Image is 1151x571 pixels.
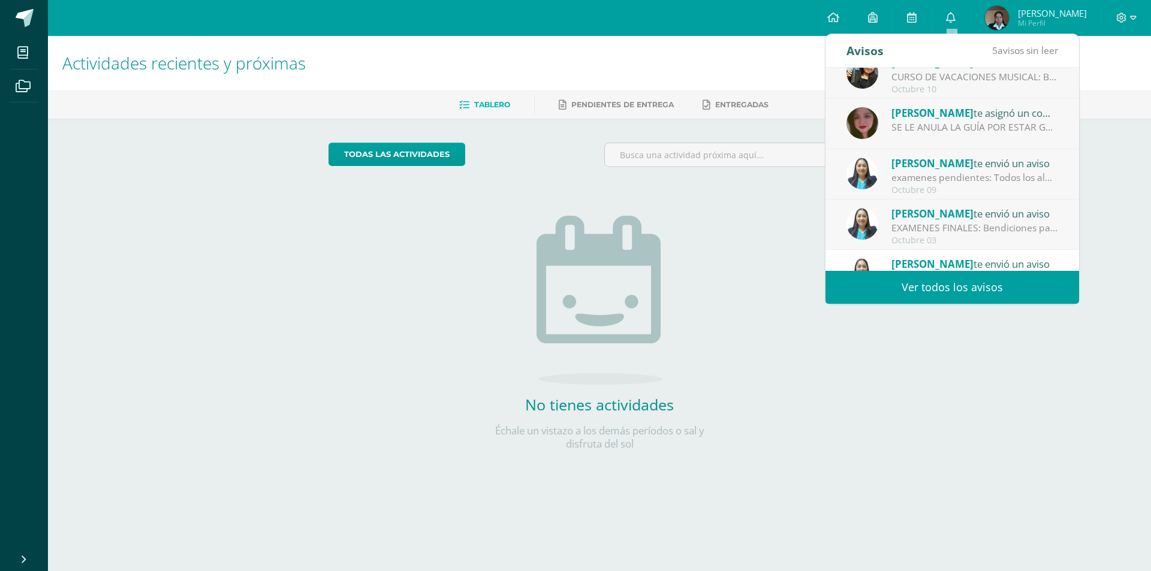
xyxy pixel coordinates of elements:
span: 5 [992,44,998,57]
div: te asignó un comentario en 'GUÍA 4' para 'Cultura e Identidad Maya' [891,105,1058,120]
div: Avisos [846,34,884,67]
div: te envió un aviso [891,155,1058,171]
img: afbb90b42ddb8510e0c4b806fbdf27cc.png [846,57,878,89]
span: avisos sin leer [992,44,1058,57]
a: todas las Actividades [329,143,465,166]
span: [PERSON_NAME] [891,207,974,220]
div: examenes pendientes: Todos los alumnos que tienen exámenes pendientes, deben presentarse ,mañana ... [891,171,1058,185]
a: Entregadas [703,95,769,114]
span: Tablero [474,100,510,109]
div: EXAMENES FINALES: Bendiciones para cada uno Se les recuerda que la otra semana se estarán realiza... [891,221,1058,235]
div: te envió un aviso [891,206,1058,221]
span: [PERSON_NAME] [1018,7,1087,19]
div: Octubre 09 [891,185,1058,195]
div: Octubre 10 [891,84,1058,95]
span: [PERSON_NAME] [891,257,974,271]
span: Entregadas [715,100,769,109]
a: Ver todos los avisos [825,271,1079,304]
img: 76ba8faa5d35b300633ec217a03f91ef.png [846,107,878,139]
h2: No tienes actividades [480,394,719,415]
span: [PERSON_NAME] [891,106,974,120]
div: SE LE ANULA LA GUÍA POR ESTAR GRABANDO EN CLASE DURANTE LA PRESENTACIÓN DE LOS CUENTOS. SE LE QUI... [891,120,1058,134]
a: Pendientes de entrega [559,95,674,114]
span: Mi Perfil [1018,18,1087,28]
span: Actividades recientes y próximas [62,52,306,74]
div: te envió un aviso [891,256,1058,271]
span: [PERSON_NAME] [891,156,974,170]
p: Échale un vistazo a los demás períodos o sal y disfruta del sol [480,424,719,451]
img: no_activities.png [537,216,662,385]
input: Busca una actividad próxima aquí... [605,143,870,167]
img: 49168807a2b8cca0ef2119beca2bd5ad.png [846,208,878,240]
div: Octubre 03 [891,235,1058,246]
img: 49168807a2b8cca0ef2119beca2bd5ad.png [846,258,878,290]
img: e75915e7e6662123bcaff1ddb95b8eed.png [985,6,1009,30]
div: CURSO DE VACACIONES MUSICAL: Buen dia papitos, adjunto información de cursos de vacaciones musica... [891,70,1058,84]
a: Tablero [459,95,510,114]
img: 49168807a2b8cca0ef2119beca2bd5ad.png [846,158,878,189]
span: Pendientes de entrega [571,100,674,109]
